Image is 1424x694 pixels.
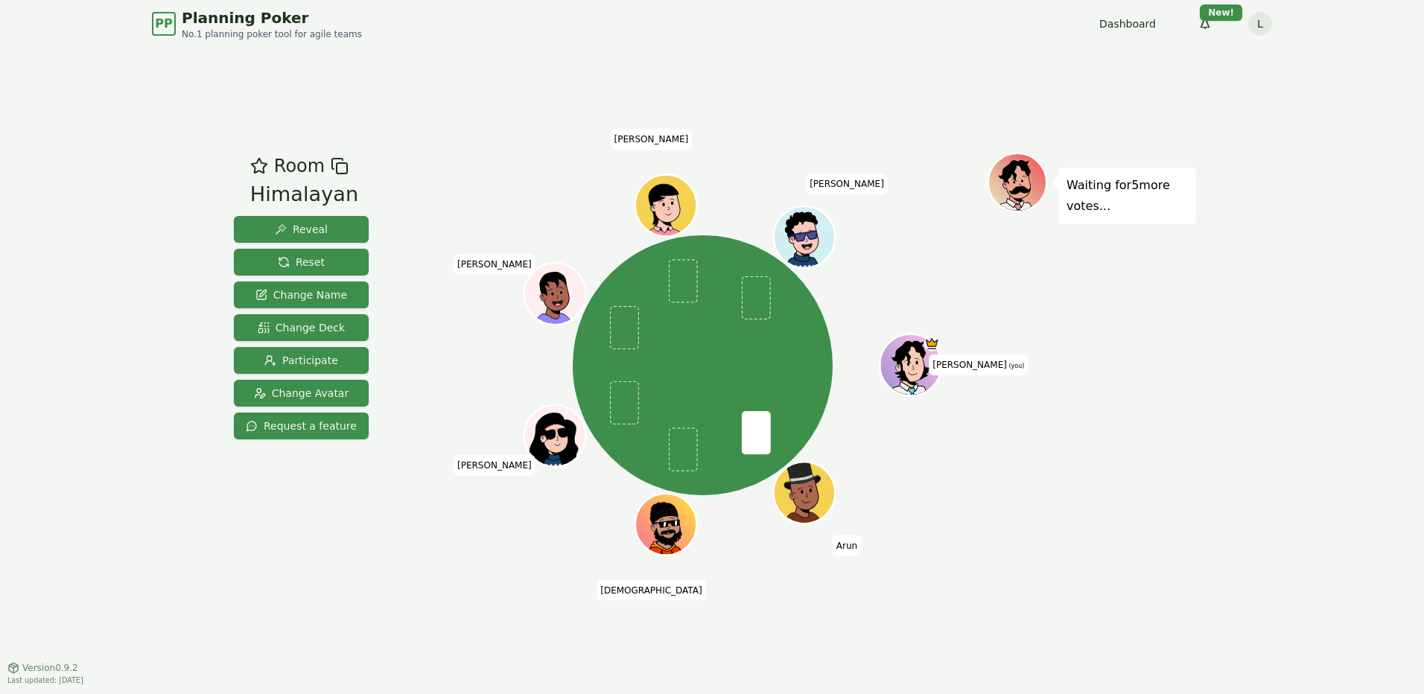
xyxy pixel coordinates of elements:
span: Click to change your name [611,130,693,150]
button: Change Name [234,281,369,308]
button: Click to change your avatar [882,336,940,394]
span: Request a feature [246,418,357,433]
span: Click to change your name [806,174,888,195]
span: Click to change your name [833,535,861,556]
span: Change Avatar [254,386,349,401]
button: Version0.9.2 [7,662,78,674]
button: Change Avatar [234,380,369,407]
span: Reset [278,255,325,270]
span: Room [274,153,325,179]
span: Lokesh is the host [924,336,940,351]
button: Reset [234,249,369,276]
span: (you) [1007,363,1025,369]
span: Click to change your name [454,455,535,476]
span: Click to change your name [929,354,1028,375]
button: Request a feature [234,413,369,439]
button: Change Deck [234,314,369,341]
button: Add as favourite [250,153,268,179]
span: Last updated: [DATE] [7,676,83,684]
a: PPPlanning PokerNo.1 planning poker tool for agile teams [152,7,362,40]
span: No.1 planning poker tool for agile teams [182,28,362,40]
div: Himalayan [250,179,358,210]
button: L [1248,12,1272,36]
span: Click to change your name [597,580,705,601]
button: Participate [234,347,369,374]
span: Version 0.9.2 [22,662,78,674]
p: Waiting for 5 more votes... [1067,175,1189,217]
span: Click to change your name [454,255,535,276]
div: New! [1200,4,1242,21]
span: Participate [264,353,338,368]
button: Reveal [234,216,369,243]
a: Dashboard [1099,16,1156,31]
span: Reveal [275,222,328,237]
span: Change Name [255,287,347,302]
span: PP [155,15,172,33]
button: New! [1192,10,1218,37]
span: Planning Poker [182,7,362,28]
span: Change Deck [258,320,345,335]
